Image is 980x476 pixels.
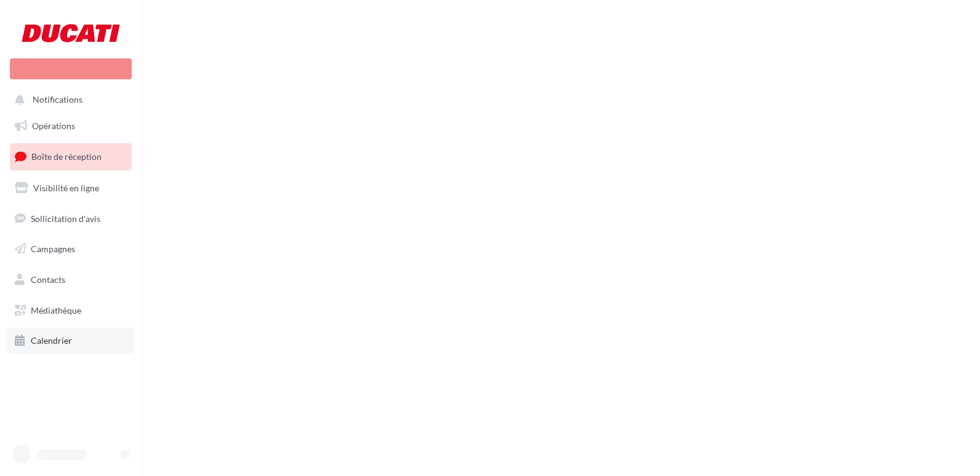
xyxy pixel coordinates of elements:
[7,206,134,232] a: Sollicitation d'avis
[7,113,134,139] a: Opérations
[33,183,99,193] span: Visibilité en ligne
[7,236,134,262] a: Campagnes
[7,298,134,323] a: Médiathèque
[31,274,65,285] span: Contacts
[7,175,134,201] a: Visibilité en ligne
[31,151,102,162] span: Boîte de réception
[7,328,134,354] a: Calendrier
[32,121,75,131] span: Opérations
[10,58,132,79] div: Nouvelle campagne
[31,305,81,315] span: Médiathèque
[31,213,100,223] span: Sollicitation d'avis
[33,95,82,105] span: Notifications
[7,267,134,293] a: Contacts
[31,335,72,346] span: Calendrier
[7,143,134,170] a: Boîte de réception
[31,244,75,254] span: Campagnes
